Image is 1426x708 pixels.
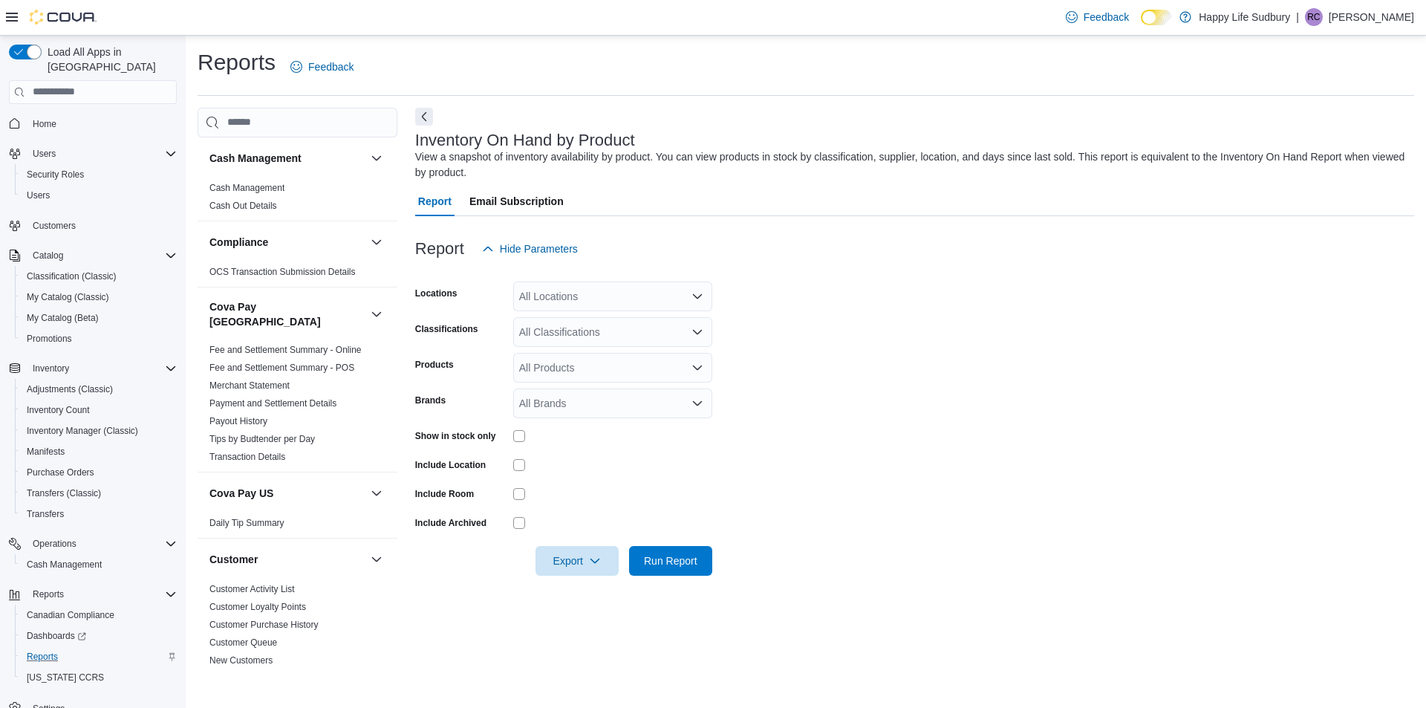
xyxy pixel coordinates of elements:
[209,433,315,445] span: Tips by Budtender per Day
[1199,8,1290,26] p: Happy Life Sudbury
[27,585,70,603] button: Reports
[1329,8,1414,26] p: [PERSON_NAME]
[209,151,365,166] button: Cash Management
[209,416,267,426] a: Payout History
[209,362,354,374] span: Fee and Settlement Summary - POS
[21,505,70,523] a: Transfers
[415,430,496,442] label: Show in stock only
[691,326,703,338] button: Open list of options
[368,233,385,251] button: Compliance
[27,535,177,553] span: Operations
[368,551,385,568] button: Customer
[1084,10,1129,25] span: Feedback
[21,309,105,327] a: My Catalog (Beta)
[27,312,99,324] span: My Catalog (Beta)
[30,10,97,25] img: Cova
[15,646,183,667] button: Reports
[15,605,183,626] button: Canadian Compliance
[15,287,183,308] button: My Catalog (Classic)
[415,131,635,149] h3: Inventory On Hand by Product
[33,148,56,160] span: Users
[27,145,177,163] span: Users
[21,464,177,481] span: Purchase Orders
[198,580,397,675] div: Customer
[209,299,365,329] button: Cova Pay [GEOGRAPHIC_DATA]
[1305,8,1323,26] div: Roxanne Coutu
[1307,8,1320,26] span: RC
[198,179,397,221] div: Cash Management
[21,484,107,502] a: Transfers (Classic)
[21,422,144,440] a: Inventory Manager (Classic)
[3,533,183,554] button: Operations
[1141,10,1172,25] input: Dark Mode
[21,422,177,440] span: Inventory Manager (Classic)
[415,108,433,126] button: Next
[15,483,183,504] button: Transfers (Classic)
[198,514,397,538] div: Cova Pay US
[21,505,177,523] span: Transfers
[21,401,96,419] a: Inventory Count
[27,535,82,553] button: Operations
[21,627,177,645] span: Dashboards
[21,186,56,204] a: Users
[21,267,177,285] span: Classification (Classic)
[21,288,177,306] span: My Catalog (Classic)
[27,487,101,499] span: Transfers (Classic)
[209,415,267,427] span: Payout History
[15,441,183,462] button: Manifests
[27,145,62,163] button: Users
[21,309,177,327] span: My Catalog (Beta)
[15,626,183,646] a: Dashboards
[691,290,703,302] button: Open list of options
[21,166,177,184] span: Security Roles
[15,420,183,441] button: Inventory Manager (Classic)
[27,291,109,303] span: My Catalog (Classic)
[209,200,277,212] span: Cash Out Details
[27,383,113,395] span: Adjustments (Classic)
[21,288,115,306] a: My Catalog (Classic)
[209,151,302,166] h3: Cash Management
[209,486,273,501] h3: Cova Pay US
[209,380,290,392] span: Merchant Statement
[209,344,362,356] span: Fee and Settlement Summary - Online
[33,538,76,550] span: Operations
[15,379,183,400] button: Adjustments (Classic)
[15,308,183,328] button: My Catalog (Beta)
[3,584,183,605] button: Reports
[209,182,284,194] span: Cash Management
[368,484,385,502] button: Cova Pay US
[27,169,84,181] span: Security Roles
[544,546,610,576] span: Export
[415,394,446,406] label: Brands
[209,619,319,631] span: Customer Purchase History
[27,247,69,264] button: Catalog
[209,235,365,250] button: Compliance
[27,114,177,133] span: Home
[21,648,177,666] span: Reports
[209,183,284,193] a: Cash Management
[27,446,65,458] span: Manifests
[415,359,454,371] label: Products
[209,637,277,649] span: Customer Queue
[3,143,183,164] button: Users
[1296,8,1299,26] p: |
[21,627,92,645] a: Dashboards
[415,517,486,529] label: Include Archived
[15,667,183,688] button: [US_STATE] CCRS
[27,216,177,235] span: Customers
[3,358,183,379] button: Inventory
[500,241,578,256] span: Hide Parameters
[209,201,277,211] a: Cash Out Details
[209,397,336,409] span: Payment and Settlement Details
[368,305,385,323] button: Cova Pay [GEOGRAPHIC_DATA]
[27,609,114,621] span: Canadian Compliance
[27,189,50,201] span: Users
[15,266,183,287] button: Classification (Classic)
[209,552,365,567] button: Customer
[27,360,75,377] button: Inventory
[15,554,183,575] button: Cash Management
[308,59,354,74] span: Feedback
[27,115,62,133] a: Home
[15,504,183,524] button: Transfers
